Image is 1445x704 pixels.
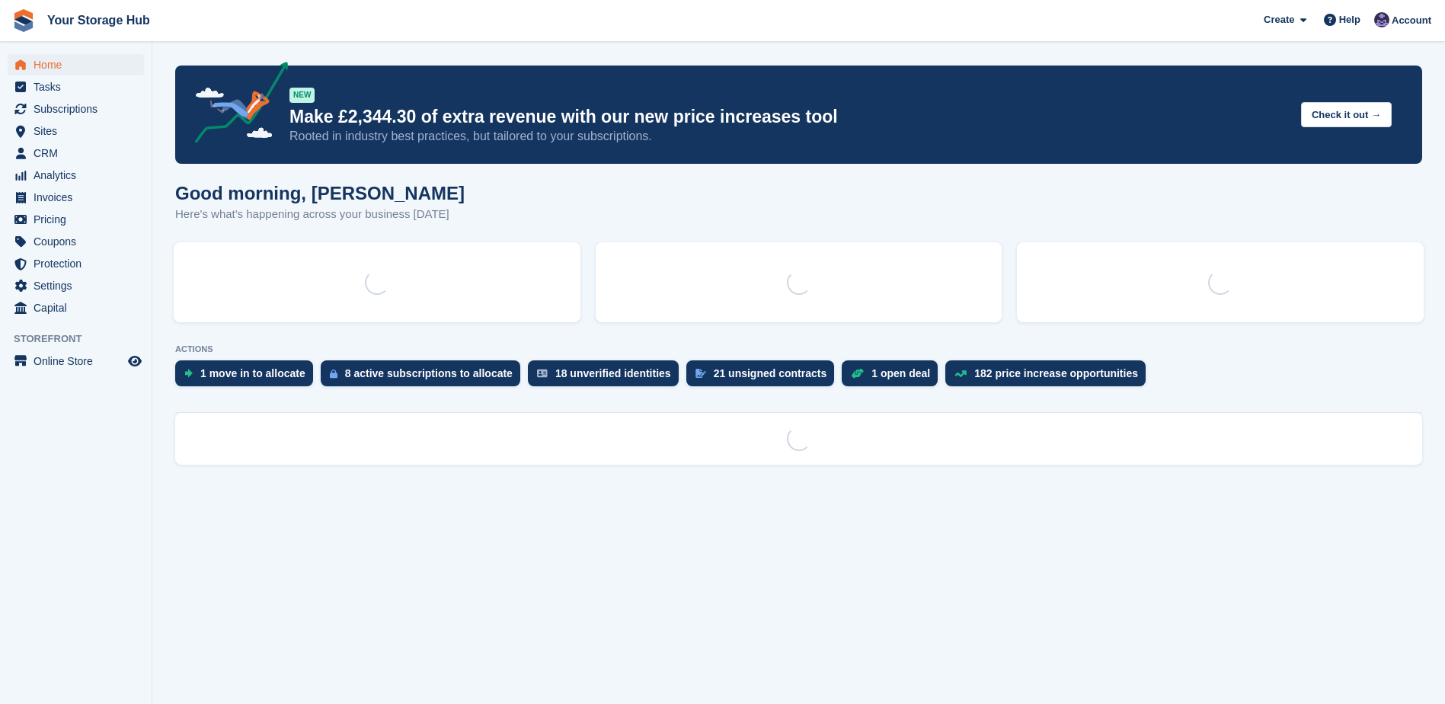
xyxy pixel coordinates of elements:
[289,128,1289,145] p: Rooted in industry best practices, but tailored to your subscriptions.
[851,368,864,379] img: deal-1b604bf984904fb50ccaf53a9ad4b4a5d6e5aea283cecdc64d6e3604feb123c2.svg
[321,360,528,394] a: 8 active subscriptions to allocate
[41,8,156,33] a: Your Storage Hub
[34,54,125,75] span: Home
[8,142,144,164] a: menu
[34,76,125,98] span: Tasks
[8,209,144,230] a: menu
[8,187,144,208] a: menu
[34,297,125,318] span: Capital
[945,360,1153,394] a: 182 price increase opportunities
[8,275,144,296] a: menu
[345,367,513,379] div: 8 active subscriptions to allocate
[8,231,144,252] a: menu
[289,88,315,103] div: NEW
[1264,12,1294,27] span: Create
[175,344,1422,354] p: ACTIONS
[8,76,144,98] a: menu
[289,106,1289,128] p: Make £2,344.30 of extra revenue with our new price increases tool
[695,369,706,378] img: contract_signature_icon-13c848040528278c33f63329250d36e43548de30e8caae1d1a13099fd9432cc5.svg
[34,165,125,186] span: Analytics
[34,142,125,164] span: CRM
[126,352,144,370] a: Preview store
[528,360,686,394] a: 18 unverified identities
[34,120,125,142] span: Sites
[8,350,144,372] a: menu
[34,275,125,296] span: Settings
[34,209,125,230] span: Pricing
[8,54,144,75] a: menu
[330,369,337,379] img: active_subscription_to_allocate_icon-d502201f5373d7db506a760aba3b589e785aa758c864c3986d89f69b8ff3...
[871,367,930,379] div: 1 open deal
[14,331,152,347] span: Storefront
[12,9,35,32] img: stora-icon-8386f47178a22dfd0bd8f6a31ec36ba5ce8667c1dd55bd0f319d3a0aa187defe.svg
[1339,12,1360,27] span: Help
[34,253,125,274] span: Protection
[1392,13,1431,28] span: Account
[34,98,125,120] span: Subscriptions
[8,253,144,274] a: menu
[34,231,125,252] span: Coupons
[8,120,144,142] a: menu
[974,367,1138,379] div: 182 price increase opportunities
[954,370,967,377] img: price_increase_opportunities-93ffe204e8149a01c8c9dc8f82e8f89637d9d84a8eef4429ea346261dce0b2c0.svg
[8,165,144,186] a: menu
[842,360,945,394] a: 1 open deal
[686,360,842,394] a: 21 unsigned contracts
[34,350,125,372] span: Online Store
[537,369,548,378] img: verify_identity-adf6edd0f0f0b5bbfe63781bf79b02c33cf7c696d77639b501bdc392416b5a36.svg
[714,367,827,379] div: 21 unsigned contracts
[184,369,193,378] img: move_ins_to_allocate_icon-fdf77a2bb77ea45bf5b3d319d69a93e2d87916cf1d5bf7949dd705db3b84f3ca.svg
[8,297,144,318] a: menu
[175,360,321,394] a: 1 move in to allocate
[200,367,305,379] div: 1 move in to allocate
[182,62,289,149] img: price-adjustments-announcement-icon-8257ccfd72463d97f412b2fc003d46551f7dbcb40ab6d574587a9cd5c0d94...
[175,206,465,223] p: Here's what's happening across your business [DATE]
[1374,12,1389,27] img: Liam Beddard
[8,98,144,120] a: menu
[555,367,671,379] div: 18 unverified identities
[34,187,125,208] span: Invoices
[1301,102,1392,127] button: Check it out →
[175,183,465,203] h1: Good morning, [PERSON_NAME]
